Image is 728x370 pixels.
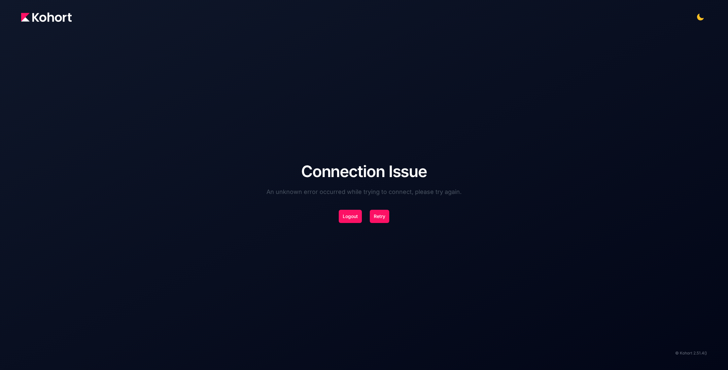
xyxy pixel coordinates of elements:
[21,13,72,22] img: Kohort logo
[266,164,462,179] h1: Connection Issue
[339,210,362,223] button: Logout
[704,350,707,356] span: ()
[675,350,704,356] span: © Kohort 2.51.4
[370,210,389,223] button: Retry
[266,187,462,197] p: An unknown error occurred while trying to connect, please try again.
